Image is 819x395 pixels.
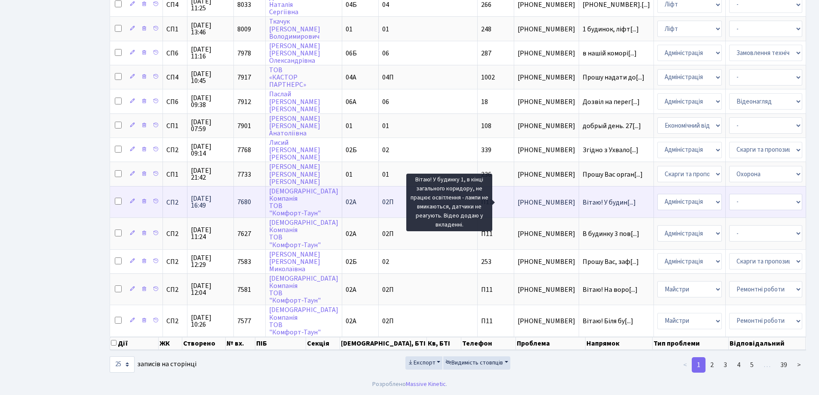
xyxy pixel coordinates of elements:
[346,257,357,266] span: 02Б
[382,121,389,131] span: 01
[406,380,446,389] a: Massive Kinetic
[346,198,356,207] span: 02А
[346,73,356,82] span: 04А
[518,26,575,33] span: [PHONE_NUMBER]
[705,357,719,373] a: 2
[191,46,230,60] span: [DATE] 11:16
[340,337,427,350] th: [DEMOGRAPHIC_DATA], БТІ
[732,357,745,373] a: 4
[269,41,320,65] a: [PERSON_NAME][PERSON_NAME]Олександрівна
[405,356,443,370] button: Експорт
[237,257,251,266] span: 7583
[382,145,389,155] span: 02
[191,70,230,84] span: [DATE] 10:45
[583,121,641,131] span: добрый день. 27[...]
[237,97,251,107] span: 7912
[382,198,394,207] span: 02П
[237,145,251,155] span: 7768
[237,49,251,58] span: 7978
[745,357,759,373] a: 5
[269,65,306,89] a: ТОВ«КАСТОРПАРТНЕРС»
[269,250,320,274] a: [PERSON_NAME][PERSON_NAME]Миколаївна
[481,49,491,58] span: 287
[518,147,575,153] span: [PHONE_NUMBER]
[718,357,732,373] a: 3
[443,356,510,370] button: Видимість стовпців
[518,1,575,8] span: [PHONE_NUMBER]
[775,357,792,373] a: 39
[518,98,575,105] span: [PHONE_NUMBER]
[191,167,230,181] span: [DATE] 21:42
[346,121,353,131] span: 01
[166,199,184,206] span: СП2
[481,170,491,179] span: 236
[346,49,357,58] span: 06Б
[586,337,653,350] th: Напрямок
[191,282,230,296] span: [DATE] 12:04
[191,95,230,108] span: [DATE] 09:38
[191,143,230,157] span: [DATE] 09:14
[481,285,493,294] span: П11
[159,337,182,350] th: ЖК
[518,258,575,265] span: [PHONE_NUMBER]
[166,171,184,178] span: СП1
[306,337,340,350] th: Секція
[583,49,637,58] span: в нашій коморі[...]
[166,74,184,81] span: СП4
[518,171,575,178] span: [PHONE_NUMBER]
[237,73,251,82] span: 7917
[269,162,320,187] a: [PERSON_NAME][PERSON_NAME][PERSON_NAME]
[346,97,356,107] span: 06А
[166,258,184,265] span: СП2
[269,17,320,41] a: Ткачук[PERSON_NAME]Володимирович
[518,50,575,57] span: [PHONE_NUMBER]
[583,285,638,294] span: Вітаю! На воро[...]
[382,257,389,266] span: 02
[191,254,230,268] span: [DATE] 12:29
[166,26,184,33] span: СП1
[518,74,575,81] span: [PHONE_NUMBER]
[255,337,306,350] th: ПІБ
[729,337,806,350] th: Відповідальний
[583,316,633,326] span: Вітаю! Біля бу[...]
[382,285,394,294] span: 02П
[269,138,320,162] a: Лисий[PERSON_NAME][PERSON_NAME]
[237,285,251,294] span: 7581
[382,97,389,107] span: 06
[406,174,492,231] div: Вітаю! У будинку 1, в кінці загального коридору, не працює освітлення - лампи не вмикаються, датч...
[382,170,389,179] span: 01
[269,218,338,249] a: [DEMOGRAPHIC_DATA]КомпаніяТОВ"Комфорт-Таун"
[110,356,135,373] select: записів на сторінці
[518,199,575,206] span: [PHONE_NUMBER]
[346,170,353,179] span: 01
[382,73,394,82] span: 04П
[346,316,356,326] span: 02А
[166,98,184,105] span: СП6
[445,358,503,367] span: Видимість стовпців
[481,73,495,82] span: 1002
[166,122,184,129] span: СП1
[461,337,516,350] th: Телефон
[481,316,493,326] span: П11
[583,170,643,179] span: Прошу Вас орган[...]
[110,356,196,373] label: записів на сторінці
[481,121,491,131] span: 108
[269,114,320,138] a: [PERSON_NAME][PERSON_NAME]Анатоліївна
[427,337,461,350] th: Кв, БТІ
[583,145,638,155] span: Згідно з Ухвало[...]
[382,316,394,326] span: 02П
[191,119,230,132] span: [DATE] 07:59
[518,122,575,129] span: [PHONE_NUMBER]
[166,147,184,153] span: СП2
[191,195,230,209] span: [DATE] 16:49
[237,121,251,131] span: 7901
[583,229,639,239] span: В будинку 3 пов[...]
[191,227,230,240] span: [DATE] 11:24
[269,187,338,218] a: [DEMOGRAPHIC_DATA]КомпаніяТОВ"Комфорт-Таун"
[583,97,640,107] span: Дозвіл на перег[...]
[408,358,436,367] span: Експорт
[583,73,644,82] span: Прошу надати до[...]
[792,357,806,373] a: >
[237,229,251,239] span: 7627
[372,380,447,389] div: Розроблено .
